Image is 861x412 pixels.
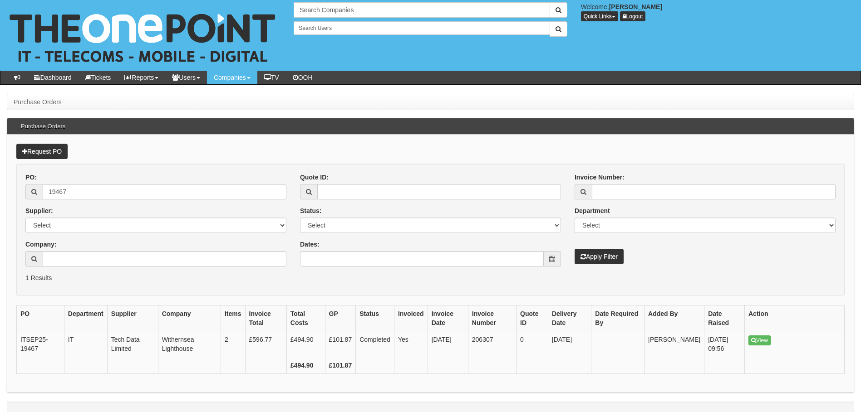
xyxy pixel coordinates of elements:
[165,71,207,84] a: Users
[17,305,64,331] th: PO
[645,331,704,357] td: [PERSON_NAME]
[300,206,321,215] label: Status:
[468,305,516,331] th: Invoice Number
[17,331,64,357] td: ITSEP25-19467
[620,11,646,21] a: Logout
[574,2,861,21] div: Welcome,
[548,331,591,357] td: [DATE]
[745,305,845,331] th: Action
[27,71,79,84] a: Dashboard
[158,331,221,357] td: Withernsea Lighthouse
[25,240,56,249] label: Company:
[245,305,286,331] th: Invoice Total
[25,206,53,215] label: Supplier:
[300,240,320,249] label: Dates:
[245,331,286,357] td: £596.77
[517,305,548,331] th: Quote ID
[609,3,662,10] b: [PERSON_NAME]
[14,97,62,107] li: Purchase Orders
[591,305,645,331] th: Date Required By
[325,357,356,374] th: £101.87
[428,331,468,357] td: [DATE]
[517,331,548,357] td: 0
[221,331,245,357] td: 2
[748,335,771,345] a: View
[575,249,624,264] button: Apply Filter
[221,305,245,331] th: Items
[286,305,325,331] th: Total Costs
[286,331,325,357] td: £494.90
[25,273,836,282] p: 1 Results
[428,305,468,331] th: Invoice Date
[394,331,428,357] td: Yes
[325,305,356,331] th: GP
[468,331,516,357] td: 206307
[294,2,550,18] input: Search Companies
[107,331,158,357] td: Tech Data Limited
[79,71,118,84] a: Tickets
[704,305,745,331] th: Date Raised
[294,21,550,35] input: Search Users
[107,305,158,331] th: Supplier
[64,331,107,357] td: IT
[207,71,257,84] a: Companies
[257,71,286,84] a: TV
[645,305,704,331] th: Added By
[16,144,68,159] a: Request PO
[356,331,394,357] td: Completed
[575,206,610,215] label: Department
[158,305,221,331] th: Company
[581,11,618,21] button: Quick Links
[286,71,320,84] a: OOH
[118,71,165,84] a: Reports
[325,331,356,357] td: £101.87
[300,173,329,182] label: Quote ID:
[704,331,745,357] td: [DATE] 09:56
[548,305,591,331] th: Delivery Date
[575,173,625,182] label: Invoice Number:
[356,305,394,331] th: Status
[286,357,325,374] th: £494.90
[25,173,37,182] label: PO:
[64,305,107,331] th: Department
[16,119,70,134] h3: Purchase Orders
[394,305,428,331] th: Invoiced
